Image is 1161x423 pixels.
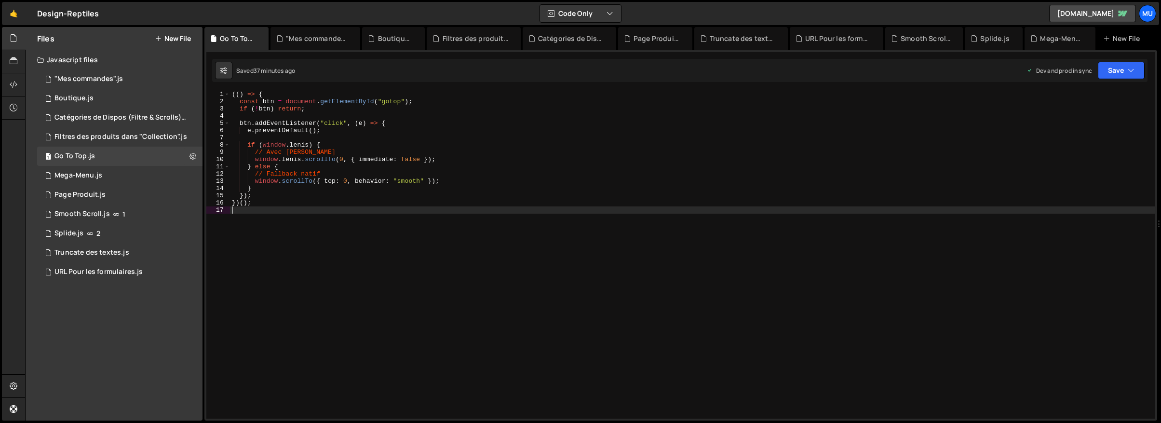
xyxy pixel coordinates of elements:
div: Catégories de Dispos (Filtre & Scrolls).js [54,113,188,122]
div: 14 [206,185,230,192]
div: 15 [206,192,230,199]
button: Save [1098,62,1145,79]
div: Mega-Menu.js [54,171,102,180]
div: 4 [206,112,230,120]
div: 9 [206,149,230,156]
div: URL Pour les formulaires.js [54,268,143,276]
div: 2 [206,98,230,105]
div: 37 minutes ago [254,67,295,75]
div: Javascript files [26,50,202,69]
div: 16910/46295.js [37,224,202,243]
div: 17 [206,206,230,214]
div: 16910/46504.js [37,262,202,282]
div: 5 [206,120,230,127]
div: Smooth Scroll.js [54,210,110,218]
span: 1 [45,153,51,161]
div: Splide.js [54,229,83,238]
div: Dev and prod in sync [1026,67,1092,75]
div: Splide.js [980,34,1009,43]
h2: Files [37,33,54,44]
div: 3 [206,105,230,112]
div: 16 [206,199,230,206]
div: "Mes commandes".js [54,75,123,83]
div: 6 [206,127,230,134]
div: 16910/46527.js [37,89,202,108]
div: 16910/46512.js [37,243,202,262]
a: Mu [1139,5,1156,22]
div: Boutique.js [378,34,414,43]
span: 1 [122,210,125,218]
div: Boutique.js [54,94,94,103]
div: Saved [236,67,295,75]
div: Page Produit.js [634,34,681,43]
div: 16910/46494.js [37,127,205,147]
div: Truncate des textes.js [54,248,129,257]
div: Smooth Scroll.js [901,34,951,43]
div: 10 [206,156,230,163]
div: Filtres des produits dans "Collection".js [443,34,509,43]
div: 16910/46502.js [37,108,206,127]
div: 7 [206,134,230,141]
div: Filtres des produits dans "Collection".js [54,133,187,141]
div: Truncate des textes.js [710,34,776,43]
div: Page Produit.js [54,191,106,199]
a: [DOMAIN_NAME] [1049,5,1136,22]
div: Catégories de Dispos (Filtre & Scrolls).js [538,34,605,43]
a: 🤙 [2,2,26,25]
div: 13 [206,177,230,185]
button: Code Only [540,5,621,22]
div: 16910/46562.js [37,185,202,205]
div: URL Pour les formulaires.js [805,34,872,43]
div: 16910/46591.js [37,166,202,185]
div: Mega-Menu.js [1040,34,1084,43]
div: Go To Top.js [54,152,95,161]
div: Go To Top.js [220,34,257,43]
div: 8 [206,141,230,149]
span: 2 [96,230,100,237]
div: "Mes commandes".js [286,34,349,43]
div: 12 [206,170,230,177]
div: 11 [206,163,230,170]
div: Design-Reptiles [37,8,99,19]
button: New File [155,35,191,42]
div: 16910/46296.js [37,205,202,224]
div: 1 [206,91,230,98]
div: 16910/46616.js [37,147,202,166]
div: New File [1103,34,1144,43]
div: 16910/46547.js [37,69,202,89]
